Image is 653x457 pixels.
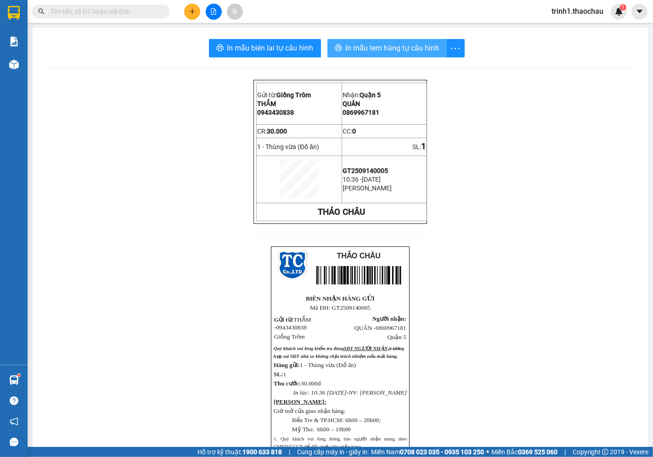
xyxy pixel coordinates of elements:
strong: 0708 023 035 - 0935 103 250 [400,448,484,456]
span: NV: [PERSON_NAME] [349,389,407,396]
span: 1 [621,4,625,11]
sup: 1 [17,374,20,377]
span: caret-down [636,7,644,16]
span: Cung cấp máy in - giấy in: [297,447,369,457]
span: 40.000 [82,46,105,55]
td: CC: [342,124,427,138]
button: aim [227,4,243,20]
span: Người nhận: [372,315,406,322]
span: 10:36 - [343,176,362,183]
span: message [10,438,18,446]
span: Thu cước: [274,380,301,387]
strong: THẢO CHÂU [318,207,366,217]
span: QUÂN - [355,324,406,331]
input: Tìm tên, số ĐT hoặc mã đơn [51,6,159,17]
span: 0943430838 [276,324,307,331]
span: Bé [4,20,12,28]
td: CR: [3,45,71,57]
span: In lúc: 10:36 [293,389,326,396]
span: [DATE] [327,389,347,396]
span: printer [335,44,342,53]
span: SL: [274,371,283,378]
p: Gửi từ: [257,91,341,99]
span: Gửi từ: [274,316,293,323]
button: file-add [206,4,222,20]
span: 0 [352,128,356,135]
span: Quận 5 [90,10,114,18]
span: THẮM [257,100,276,107]
td: CR: [257,124,342,138]
img: logo-vxr [8,6,20,20]
img: logo [277,250,308,280]
img: icon-new-feature [615,7,623,16]
span: - [347,389,349,396]
span: Quận 5 [388,334,406,340]
span: 0394106443 [71,30,113,39]
span: Bến Tre & TP.HCM: 6h00 – 20h00; [292,417,381,424]
span: [PERSON_NAME] [343,184,392,192]
span: 0943430838 [257,109,294,116]
span: SL: [121,64,131,73]
p: Nhận: [71,10,136,18]
span: 0869967181 [343,109,379,116]
span: Hỗ trợ kỹ thuật: [197,447,282,457]
span: Mã ĐH: GT2509140005 [310,304,371,311]
span: SL: [412,143,421,150]
button: caret-down [631,4,647,20]
span: plus [189,8,196,15]
span: 0375309617 [4,30,45,39]
span: | [289,447,290,457]
span: printer [216,44,224,53]
span: 0 [15,46,19,55]
span: copyright [602,449,608,455]
strong: Hàng gửi: [274,362,300,368]
td: CC: [70,45,137,57]
p: Gửi từ: [4,10,70,18]
span: [DATE] [362,176,381,183]
span: 1 - Thùng xốp (đồ ăn) [4,60,61,77]
span: SĐT NGƯỜI NHẬN, [344,346,389,351]
span: 30.000đ [301,380,321,387]
button: printerIn mẫu biên lai tự cấu hình [209,39,321,57]
span: Miền Bắc [491,447,557,457]
span: | [564,447,566,457]
span: file-add [210,8,217,15]
span: In mẫu biên lai tự cấu hình [227,42,314,54]
strong: 0369 525 060 [518,448,557,456]
span: Giờ mở cửa giao nhận hàng: [274,407,346,414]
span: 30.000 [267,128,287,135]
button: printerIn mẫu tem hàng tự cấu hình [327,39,447,57]
span: 1 - Thùng vừa (Đồ ăn) [257,143,319,150]
span: GT2509140005 [343,167,388,174]
span: Miền Nam [371,447,484,457]
span: Giồng Trôm [26,10,64,18]
span: 1 [421,141,426,151]
img: solution-icon [9,37,19,46]
span: question-circle [10,396,18,405]
img: warehouse-icon [9,60,19,69]
span: more [447,43,464,54]
span: Giồng Trôm [274,333,305,340]
p: Nhận: [343,91,426,99]
strong: BIÊN NHẬN HÀNG GỬI [306,295,375,302]
span: 1 - Thùng vừa (Đồ ăn) [300,362,356,368]
strong: [PERSON_NAME]: [274,398,326,405]
span: Giồng Trôm [276,91,311,99]
span: 1 [131,63,136,73]
span: aim [231,8,238,15]
button: more [446,39,465,57]
button: plus [184,4,200,20]
span: trinh1.thaochau [544,6,611,17]
span: QUÂN [343,100,360,107]
span: search [38,8,45,15]
span: notification [10,417,18,426]
span: Quý khách vui lòng kiểm tra đúng trường hợp sai SĐT nhà xe không chịu trách nhiệm nếu... [274,346,404,359]
span: 1. Quý khách vui lòng thông báo người nhận mang theo CMND/CCCD để đối chiếu khi nhận ha... [274,436,407,449]
span: THẢO CHÂU [337,252,381,260]
span: THẮM - [274,316,311,331]
span: Mỹ Tho: 6h00 – 19h00 [292,426,351,433]
sup: 1 [620,4,626,11]
img: warehouse-icon [9,375,19,385]
span: Quận 5 [360,91,381,99]
span: In mẫu tem hàng tự cấu hình [346,42,439,54]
